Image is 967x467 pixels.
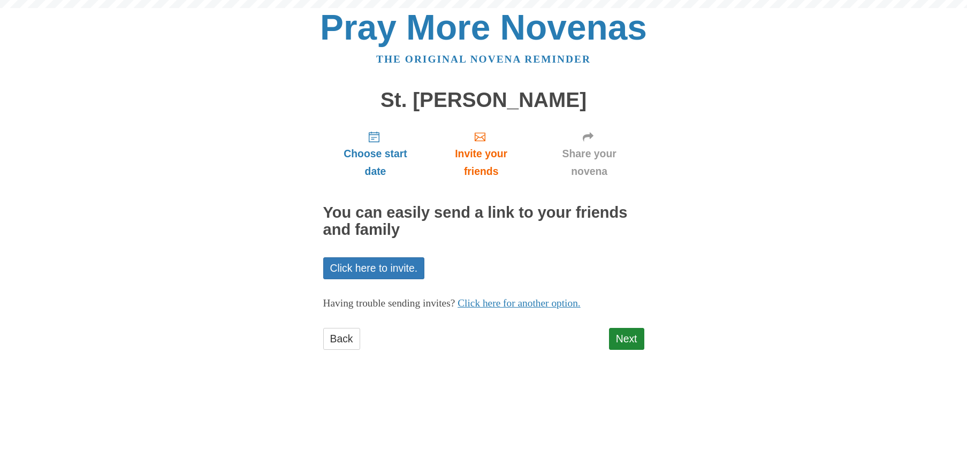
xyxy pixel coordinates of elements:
[323,122,428,186] a: Choose start date
[323,257,425,279] a: Click here to invite.
[428,122,534,186] a: Invite your friends
[535,122,644,186] a: Share your novena
[438,145,523,180] span: Invite your friends
[320,7,647,47] a: Pray More Novenas
[458,297,581,309] a: Click here for another option.
[609,328,644,350] a: Next
[545,145,634,180] span: Share your novena
[334,145,417,180] span: Choose start date
[323,297,455,309] span: Having trouble sending invites?
[323,328,360,350] a: Back
[323,204,644,239] h2: You can easily send a link to your friends and family
[323,89,644,112] h1: St. [PERSON_NAME]
[376,53,591,65] a: The original novena reminder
